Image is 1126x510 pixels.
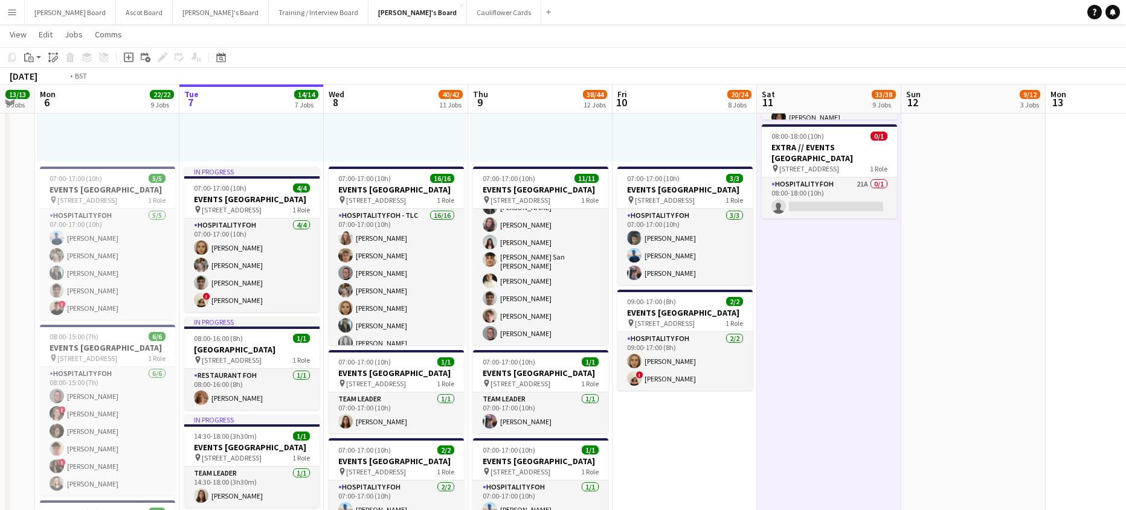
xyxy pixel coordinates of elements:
[75,71,87,80] div: BST
[116,1,173,24] button: Ascot Board
[173,1,269,24] button: [PERSON_NAME]'s Board
[25,1,116,24] button: [PERSON_NAME] Board
[65,29,83,40] span: Jobs
[467,1,541,24] button: Cauliflower Cards
[10,29,27,40] span: View
[39,29,53,40] span: Edit
[368,1,467,24] button: [PERSON_NAME]'s Board
[269,1,368,24] button: Training / Interview Board
[5,27,31,42] a: View
[90,27,127,42] a: Comms
[34,27,57,42] a: Edit
[10,70,37,82] div: [DATE]
[60,27,88,42] a: Jobs
[95,29,122,40] span: Comms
